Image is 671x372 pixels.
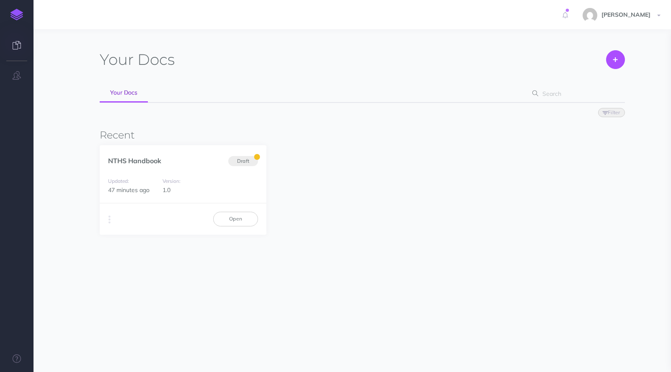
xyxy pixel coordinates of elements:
[100,50,134,69] span: Your
[163,178,181,184] small: Version:
[597,11,655,18] span: [PERSON_NAME]
[108,178,129,184] small: Updated:
[163,186,170,194] span: 1.0
[583,8,597,23] img: e15ca27c081d2886606c458bc858b488.jpg
[108,214,111,226] i: More actions
[540,86,612,101] input: Search
[108,186,150,194] span: 47 minutes ago
[100,84,148,103] a: Your Docs
[10,9,23,21] img: logo-mark.svg
[598,108,625,117] button: Filter
[100,50,175,69] h1: Docs
[213,212,258,226] a: Open
[100,130,625,141] h3: Recent
[110,89,137,96] span: Your Docs
[108,156,161,165] a: NTHS Handbook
